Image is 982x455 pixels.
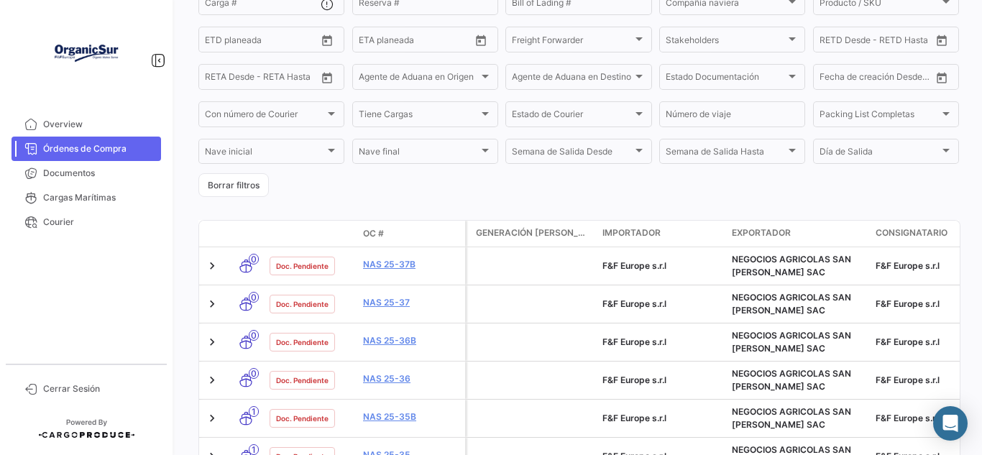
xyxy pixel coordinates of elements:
input: Hasta [241,37,294,47]
a: Expand/Collapse Row [205,259,219,273]
div: Abrir Intercom Messenger [933,406,968,441]
span: Tiene Cargas [359,111,479,121]
img: Logo+OrganicSur.png [50,17,122,89]
button: Borrar filtros [198,173,269,197]
span: Exportador [732,226,791,239]
span: 0 [249,292,259,303]
span: F&F Europe s.r.l [602,413,666,423]
span: Estado Documentación [666,74,786,84]
datatable-header-cell: Estado Doc. [264,228,357,239]
span: Cerrar Sesión [43,382,155,395]
span: NEGOCIOS AGRICOLAS SAN MARTIN SAC [732,292,851,316]
span: Importador [602,226,661,239]
span: Estado de Courier [512,111,632,121]
span: NEGOCIOS AGRICOLAS SAN MARTIN SAC [732,254,851,277]
input: Desde [205,74,231,84]
span: Generación [PERSON_NAME] [476,226,591,239]
span: F&F Europe s.r.l [602,298,666,309]
input: Hasta [855,37,909,47]
span: Con número de Courier [205,111,325,121]
button: Open calendar [931,67,953,88]
a: Expand/Collapse Row [205,411,219,426]
span: F&F Europe s.r.l [876,298,940,309]
a: Expand/Collapse Row [205,373,219,387]
span: Semana de Salida Hasta [666,149,786,159]
span: Doc. Pendiente [276,336,329,348]
datatable-header-cell: Exportador [726,221,870,247]
a: NAS 25-36 [363,372,459,385]
datatable-header-cell: OC # [357,221,465,246]
a: Documentos [12,161,161,185]
span: Stakeholders [666,37,786,47]
span: Courier [43,216,155,229]
span: Doc. Pendiente [276,298,329,310]
span: Nave inicial [205,149,325,159]
a: NAS 25-37b [363,258,459,271]
a: Overview [12,112,161,137]
span: 0 [249,254,259,265]
datatable-header-cell: Importador [597,221,726,247]
span: NEGOCIOS AGRICOLAS SAN MARTIN SAC [732,406,851,430]
span: Doc. Pendiente [276,413,329,424]
span: Freight Forwarder [512,37,632,47]
span: Packing List Completas [820,111,940,121]
a: Courier [12,210,161,234]
span: Consignatario [876,226,947,239]
span: 1 [249,406,259,417]
input: Hasta [855,74,909,84]
span: Órdenes de Compra [43,142,155,155]
span: Nave final [359,149,479,159]
a: NAS 25-35b [363,410,459,423]
span: Doc. Pendiente [276,374,329,386]
a: Expand/Collapse Row [205,297,219,311]
a: Expand/Collapse Row [205,335,219,349]
span: NEGOCIOS AGRICOLAS SAN MARTIN SAC [732,368,851,392]
span: Documentos [43,167,155,180]
input: Desde [205,37,231,47]
span: Día de Salida [820,149,940,159]
span: 0 [249,368,259,379]
span: 1 [249,444,259,455]
span: F&F Europe s.r.l [602,260,666,271]
span: F&F Europe s.r.l [602,336,666,347]
span: Cargas Marítimas [43,191,155,204]
span: NEGOCIOS AGRICOLAS SAN MARTIN SAC [732,330,851,354]
span: Semana de Salida Desde [512,149,632,159]
input: Desde [820,37,845,47]
span: Doc. Pendiente [276,260,329,272]
span: OC # [363,227,384,240]
span: Agente de Aduana en Origen [359,74,479,84]
a: NAS 25-36b [363,334,459,347]
span: F&F Europe s.r.l [602,374,666,385]
button: Open calendar [470,29,492,51]
input: Hasta [395,37,448,47]
span: Overview [43,118,155,131]
span: F&F Europe s.r.l [876,336,940,347]
span: F&F Europe s.r.l [876,413,940,423]
input: Hasta [241,74,294,84]
input: Desde [359,37,385,47]
span: 0 [249,330,259,341]
span: F&F Europe s.r.l [876,260,940,271]
datatable-header-cell: Generación de cargas [467,221,597,247]
datatable-header-cell: Modo de Transporte [228,228,264,239]
span: Agente de Aduana en Destino [512,74,632,84]
input: Desde [820,74,845,84]
span: F&F Europe s.r.l [876,374,940,385]
button: Open calendar [931,29,953,51]
a: Órdenes de Compra [12,137,161,161]
a: Cargas Marítimas [12,185,161,210]
a: NAS 25-37 [363,296,459,309]
button: Open calendar [316,29,338,51]
button: Open calendar [316,67,338,88]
